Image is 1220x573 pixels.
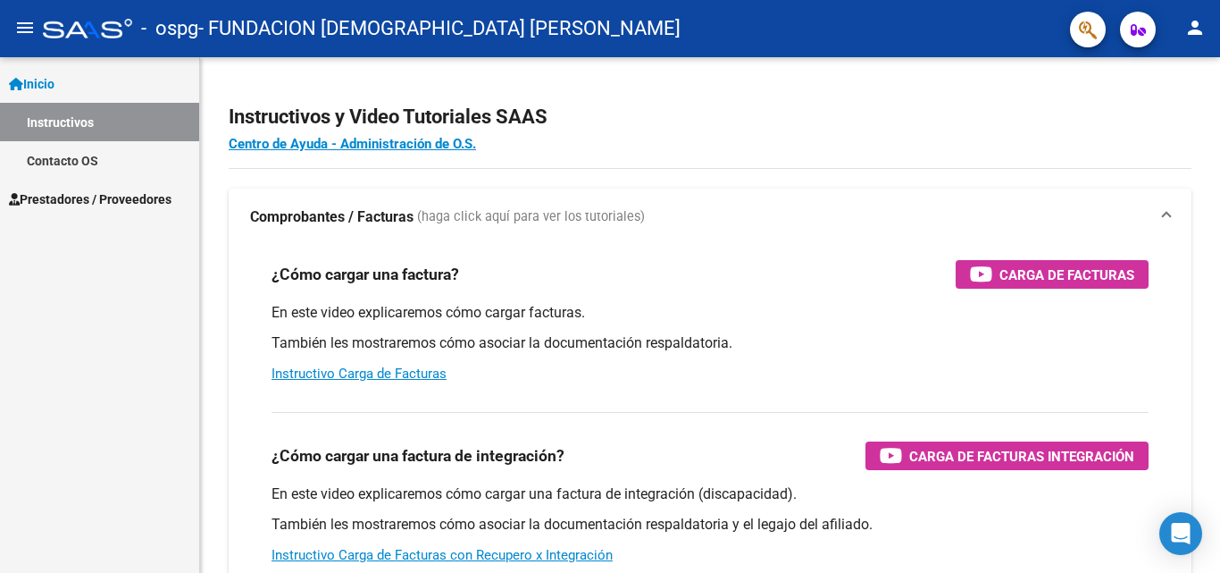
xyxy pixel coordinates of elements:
[14,17,36,38] mat-icon: menu
[141,9,198,48] span: - ospg
[250,207,414,227] strong: Comprobantes / Facturas
[909,445,1134,468] span: Carga de Facturas Integración
[999,264,1134,286] span: Carga de Facturas
[865,442,1149,470] button: Carga de Facturas Integración
[272,515,1149,535] p: También les mostraremos cómo asociar la documentación respaldatoria y el legajo del afiliado.
[956,260,1149,289] button: Carga de Facturas
[272,547,613,563] a: Instructivo Carga de Facturas con Recupero x Integración
[9,190,171,209] span: Prestadores / Proveedores
[272,485,1149,504] p: En este video explicaremos cómo cargar una factura de integración (discapacidad).
[9,74,54,94] span: Inicio
[229,100,1191,134] h2: Instructivos y Video Tutoriales SAAS
[1184,17,1206,38] mat-icon: person
[229,136,476,152] a: Centro de Ayuda - Administración de O.S.
[272,366,447,382] a: Instructivo Carga de Facturas
[198,9,681,48] span: - FUNDACION [DEMOGRAPHIC_DATA] [PERSON_NAME]
[272,443,564,468] h3: ¿Cómo cargar una factura de integración?
[1159,512,1202,555] div: Open Intercom Messenger
[272,333,1149,353] p: También les mostraremos cómo asociar la documentación respaldatoria.
[417,207,645,227] span: (haga click aquí para ver los tutoriales)
[272,262,459,287] h3: ¿Cómo cargar una factura?
[272,303,1149,323] p: En este video explicaremos cómo cargar facturas.
[229,189,1191,246] mat-expansion-panel-header: Comprobantes / Facturas (haga click aquí para ver los tutoriales)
